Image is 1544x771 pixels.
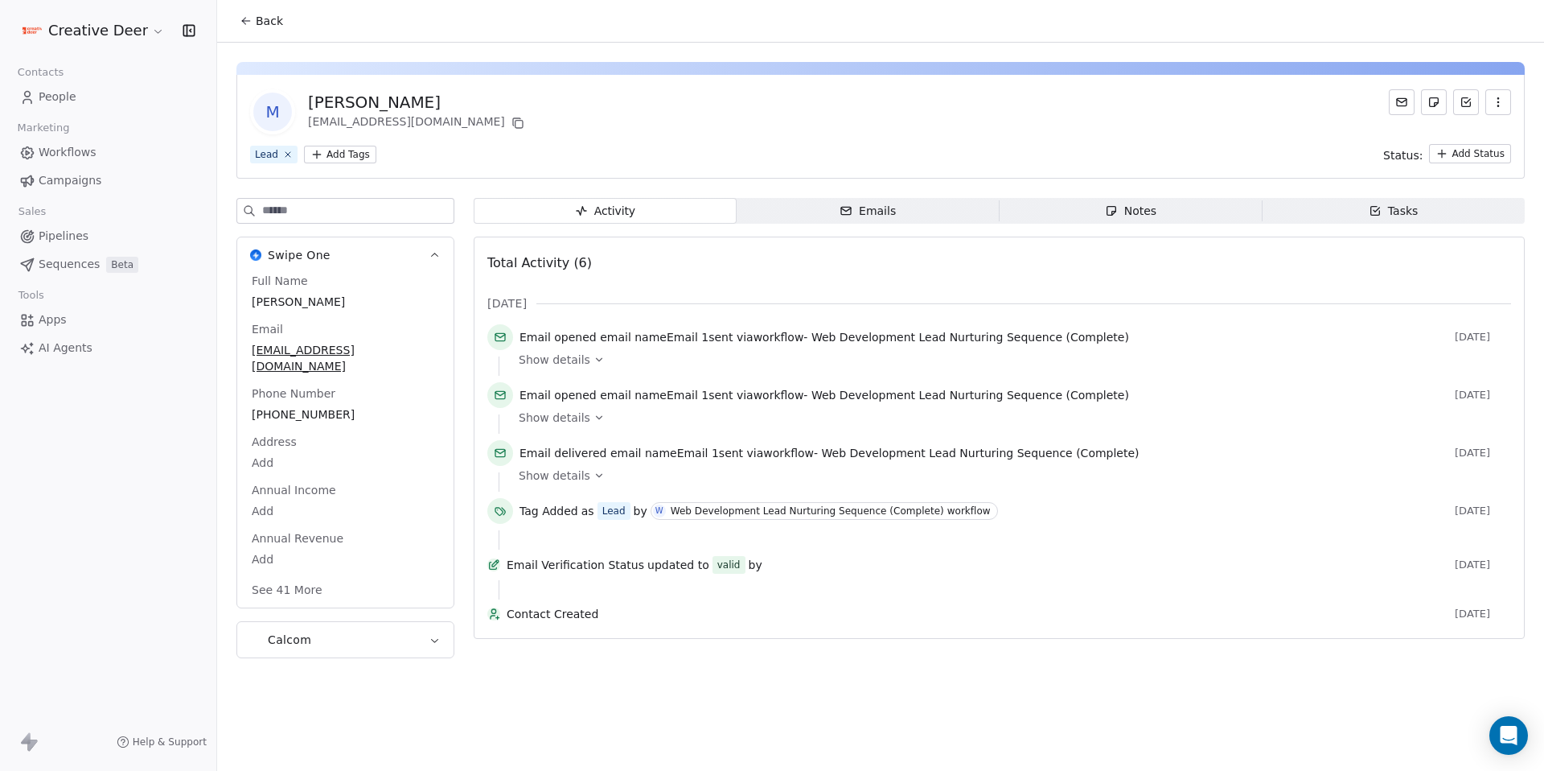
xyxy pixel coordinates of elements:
span: Show details [519,468,590,484]
a: AI Agents [13,335,203,361]
span: Pipelines [39,228,88,245]
span: Sales [11,200,53,224]
a: Show details [519,468,1500,484]
span: Show details [519,352,590,368]
span: Tools [11,283,51,307]
span: Apps [39,311,67,328]
span: Email Verification Status [507,557,644,573]
span: Email 1 [667,331,708,344]
img: Calcom [250,634,261,645]
span: by [749,557,762,573]
span: Marketing [10,116,76,140]
span: Address [248,434,300,450]
span: Creative Deer [48,20,148,41]
span: [DATE] [1455,559,1511,571]
div: [PERSON_NAME] [308,91,528,113]
span: [DATE] [1455,389,1511,402]
span: Web Development Lead Nurturing Sequence (Complete) [811,389,1129,402]
div: Open Intercom Messenger [1489,716,1528,755]
span: by [634,503,647,519]
div: Tasks [1369,203,1419,220]
div: Swipe OneSwipe One [237,273,454,608]
span: Web Development Lead Nurturing Sequence (Complete) [811,331,1129,344]
button: See 41 More [242,575,332,604]
a: People [13,84,203,110]
span: Full Name [248,273,311,289]
a: Show details [519,352,1500,368]
span: Total Activity (6) [487,255,592,270]
div: Web Development Lead Nurturing Sequence (Complete) workflow [671,505,991,517]
button: CalcomCalcom [237,622,454,658]
span: Show details [519,410,590,426]
span: Tag Added [519,503,578,519]
span: Swipe One [268,247,331,263]
span: Web Development Lead Nurturing Sequence (Complete) [822,447,1140,460]
span: People [39,89,76,105]
div: Lead [602,504,626,518]
span: [PHONE_NUMBER] [252,406,439,423]
span: email name sent via workflow - [519,445,1140,461]
div: Emails [840,203,896,220]
span: [EMAIL_ADDRESS][DOMAIN_NAME] [252,342,439,374]
span: Status: [1383,147,1423,163]
span: Add [252,503,439,519]
span: Add [252,551,439,567]
a: Apps [13,307,203,333]
span: M [253,93,292,131]
span: Workflows [39,144,96,161]
span: Campaigns [39,172,101,189]
span: Email delivered [519,447,606,460]
button: Creative Deer [19,17,168,44]
span: Email opened [519,331,597,344]
span: [DATE] [1455,608,1511,621]
span: Contacts [10,60,71,85]
img: Swipe One [250,249,261,261]
div: Notes [1105,203,1156,220]
span: Contact Created [507,606,1448,622]
span: Email opened [519,389,597,402]
div: valid [717,557,741,573]
a: SequencesBeta [13,251,203,278]
span: AI Agents [39,340,92,357]
a: Pipelines [13,223,203,249]
div: [EMAIL_ADDRESS][DOMAIN_NAME] [308,113,528,133]
span: Help & Support [133,736,207,748]
button: Swipe OneSwipe One [237,237,454,273]
span: Annual Income [248,482,339,498]
span: Add [252,455,439,471]
span: [DATE] [1455,447,1511,460]
div: W [655,505,663,517]
span: Phone Number [248,385,339,402]
span: updated to [647,557,709,573]
img: Logo%20CD1.pdf%20(1).png [23,21,42,40]
span: as [581,503,594,519]
span: Email 1 [677,447,719,460]
span: Calcom [268,632,311,648]
span: Back [256,13,283,29]
span: email name sent via workflow - [519,387,1129,403]
span: [PERSON_NAME] [252,294,439,310]
span: Sequences [39,256,100,273]
button: Add Status [1429,144,1511,163]
span: Annual Revenue [248,530,347,546]
span: email name sent via workflow - [519,329,1129,345]
span: [DATE] [487,295,527,311]
a: Help & Support [117,736,207,748]
button: Back [230,6,293,35]
span: Email 1 [667,389,708,402]
a: Campaigns [13,167,203,194]
a: Show details [519,410,1500,426]
a: Workflows [13,139,203,166]
span: Beta [106,257,138,273]
button: Add Tags [304,146,376,163]
div: Lead [255,147,278,162]
span: [DATE] [1455,331,1511,344]
span: [DATE] [1455,505,1511,517]
span: Email [248,321,286,337]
